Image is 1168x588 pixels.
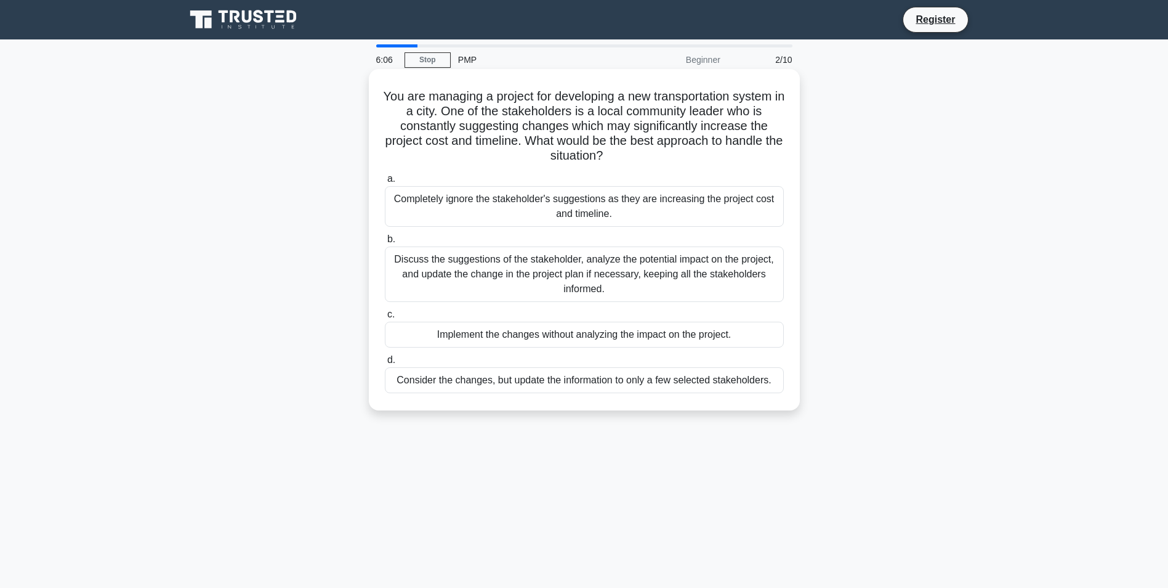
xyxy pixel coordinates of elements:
div: Consider the changes, but update the information to only a few selected stakeholders. [385,367,784,393]
span: a. [387,173,395,184]
div: Discuss the suggestions of the stakeholder, analyze the potential impact on the project, and upda... [385,247,784,302]
div: 6:06 [369,47,405,72]
h5: You are managing a project for developing a new transportation system in a city. One of the stake... [384,89,785,164]
div: PMP [451,47,620,72]
a: Register [908,12,962,27]
span: b. [387,234,395,244]
div: Beginner [620,47,728,72]
span: d. [387,354,395,365]
div: Implement the changes without analyzing the impact on the project. [385,322,784,348]
span: c. [387,309,395,319]
a: Stop [405,52,451,68]
div: Completely ignore the stakeholder's suggestions as they are increasing the project cost and timel... [385,186,784,227]
div: 2/10 [728,47,800,72]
